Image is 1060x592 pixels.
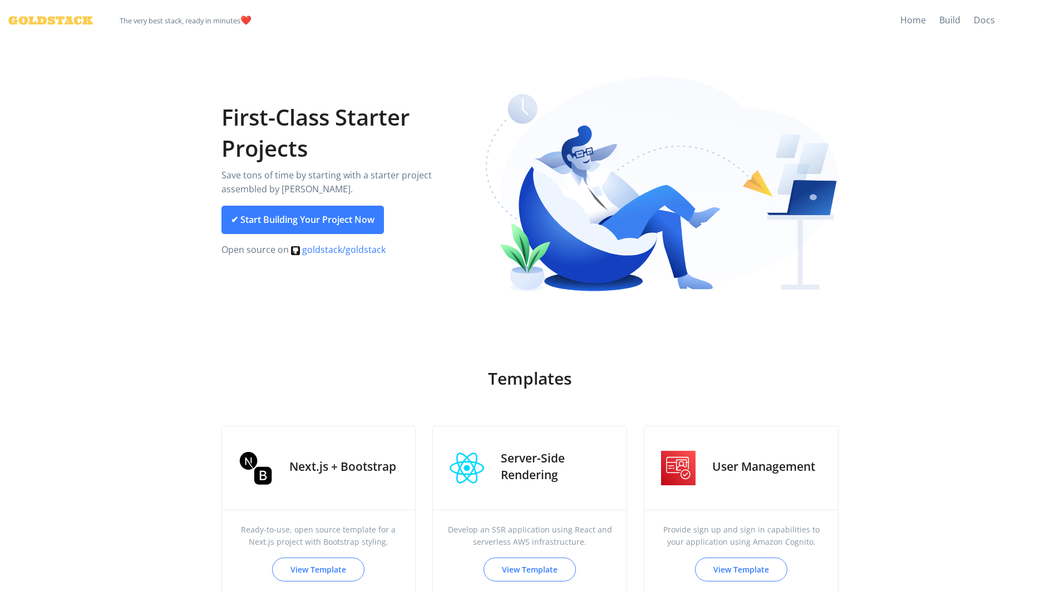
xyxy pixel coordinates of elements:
[484,558,576,581] a: View Template
[446,524,613,549] span: Develop an SSR application using React and serverless AWS infrastructure.
[221,243,469,257] p: Open source on
[407,367,654,390] h2: Templates
[501,450,609,483] h3: Server-Side Rendering
[235,524,402,549] span: Ready-to-use, open source template for a Next.js project with Bootstrap styling.
[291,246,300,255] img: svg%3e
[222,426,290,510] img: Template Image 1
[221,206,384,235] a: ✔ Start Building Your Project Now
[1002,14,1052,25] iframe: GitHub Star Goldstack
[291,243,386,256] a: goldstack/goldstack
[289,459,397,475] h3: Next.js + Bootstrap
[486,77,839,296] img: Relaxing coder
[433,426,501,510] img: Template Image 1
[120,9,252,32] span: ️❤️
[221,168,469,197] p: Save tons of time by starting with a starter project assembled by [PERSON_NAME].
[658,524,825,549] span: Provide sign up and sign in capabilities to your application using Amazon Cognito.
[8,9,84,32] a: Goldstack Logo
[272,558,364,581] a: View Template
[120,16,240,26] small: The very best stack, ready in minutes
[221,102,469,164] h1: First-Class Starter Projects
[712,459,820,475] h3: User Management
[644,426,712,510] img: Template Image 1
[695,558,787,581] a: View Template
